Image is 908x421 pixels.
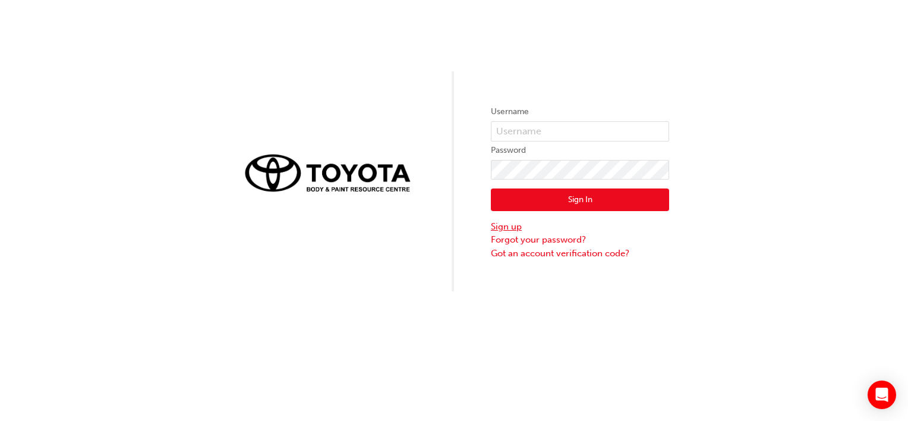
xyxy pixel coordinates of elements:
[491,105,669,119] label: Username
[491,188,669,211] button: Sign In
[491,143,669,158] label: Password
[491,220,669,234] a: Sign up
[491,247,669,260] a: Got an account verification code?
[491,121,669,142] input: Username
[868,381,896,409] div: Open Intercom Messenger
[239,147,417,197] img: Trak
[491,233,669,247] a: Forgot your password?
